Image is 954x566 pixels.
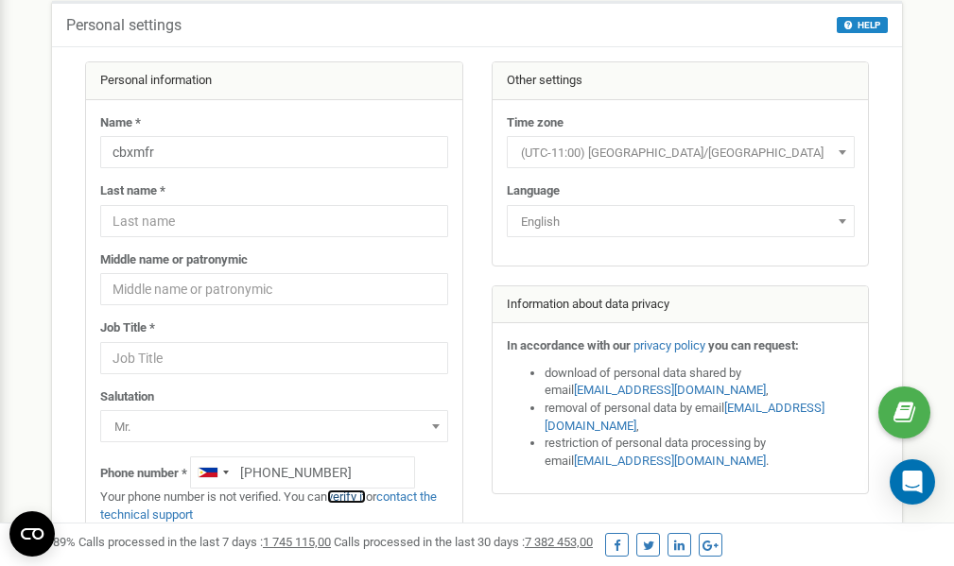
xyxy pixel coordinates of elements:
[507,182,560,200] label: Language
[100,319,155,337] label: Job Title *
[100,251,248,269] label: Middle name or patronymic
[507,338,631,352] strong: In accordance with our
[493,62,869,100] div: Other settings
[574,383,766,397] a: [EMAIL_ADDRESS][DOMAIN_NAME]
[493,286,869,324] div: Information about data privacy
[545,435,855,470] li: restriction of personal data processing by email .
[327,489,366,504] a: verify it
[66,17,182,34] h5: Personal settings
[100,136,448,168] input: Name
[545,401,824,433] a: [EMAIL_ADDRESS][DOMAIN_NAME]
[507,205,855,237] span: English
[100,489,448,523] p: Your phone number is not verified. You can or
[86,62,462,100] div: Personal information
[100,388,154,406] label: Salutation
[100,273,448,305] input: Middle name or patronymic
[78,535,331,549] span: Calls processed in the last 7 days :
[9,511,55,557] button: Open CMP widget
[507,114,564,132] label: Time zone
[100,410,448,442] span: Mr.
[513,140,848,166] span: (UTC-11:00) Pacific/Midway
[190,456,415,489] input: +1-800-555-55-55
[100,182,165,200] label: Last name *
[263,535,331,549] u: 1 745 115,00
[100,342,448,374] input: Job Title
[545,365,855,400] li: download of personal data shared by email ,
[837,17,888,33] button: HELP
[890,459,935,505] div: Open Intercom Messenger
[545,400,855,435] li: removal of personal data by email ,
[100,489,437,522] a: contact the technical support
[633,338,705,352] a: privacy policy
[100,465,187,483] label: Phone number *
[507,136,855,168] span: (UTC-11:00) Pacific/Midway
[100,114,141,132] label: Name *
[107,414,442,440] span: Mr.
[513,209,848,235] span: English
[191,457,234,488] div: Telephone country code
[574,454,766,468] a: [EMAIL_ADDRESS][DOMAIN_NAME]
[100,205,448,237] input: Last name
[708,338,799,352] strong: you can request:
[334,535,593,549] span: Calls processed in the last 30 days :
[525,535,593,549] u: 7 382 453,00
